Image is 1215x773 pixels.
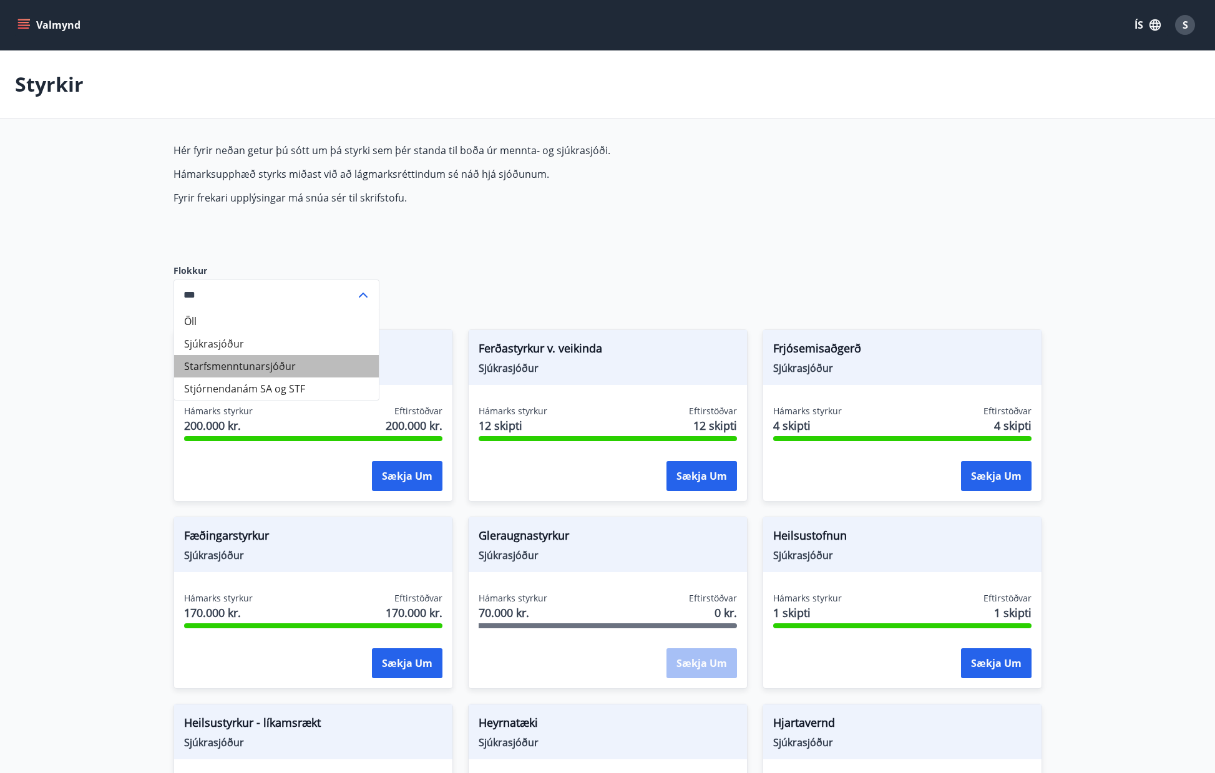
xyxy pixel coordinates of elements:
[372,461,442,491] button: Sækja um
[386,605,442,621] span: 170.000 kr.
[1128,14,1168,36] button: ÍS
[773,548,1032,562] span: Sjúkrasjóður
[174,310,379,333] li: Öll
[479,592,547,605] span: Hámarks styrkur
[174,377,379,400] li: Stjórnendanám SA og STF
[773,605,842,621] span: 1 skipti
[773,340,1032,361] span: Frjósemisaðgerð
[689,592,737,605] span: Eftirstöðvar
[693,417,737,434] span: 12 skipti
[773,736,1032,749] span: Sjúkrasjóður
[479,714,737,736] span: Heyrnatæki
[773,405,842,417] span: Hámarks styrkur
[386,417,442,434] span: 200.000 kr.
[184,736,442,749] span: Sjúkrasjóður
[773,714,1032,736] span: Hjartavernd
[372,648,442,678] button: Sækja um
[1170,10,1200,40] button: S
[173,143,763,157] p: Hér fyrir neðan getur þú sótt um þá styrki sem þér standa til boða úr mennta- og sjúkrasjóði.
[479,405,547,417] span: Hámarks styrkur
[394,592,442,605] span: Eftirstöðvar
[479,527,737,548] span: Gleraugnastyrkur
[479,548,737,562] span: Sjúkrasjóður
[479,361,737,375] span: Sjúkrasjóður
[994,605,1032,621] span: 1 skipti
[184,605,253,621] span: 170.000 kr.
[173,265,379,277] label: Flokkur
[715,605,737,621] span: 0 kr.
[174,333,379,355] li: Sjúkrasjóður
[994,417,1032,434] span: 4 skipti
[174,355,379,377] li: Starfsmenntunarsjóður
[983,405,1032,417] span: Eftirstöðvar
[1183,18,1188,32] span: S
[173,167,763,181] p: Hámarksupphæð styrks miðast við að lágmarksréttindum sé náð hjá sjóðunum.
[184,714,442,736] span: Heilsustyrkur - líkamsrækt
[961,461,1032,491] button: Sækja um
[15,14,85,36] button: menu
[666,461,737,491] button: Sækja um
[689,405,737,417] span: Eftirstöðvar
[394,405,442,417] span: Eftirstöðvar
[184,405,253,417] span: Hámarks styrkur
[773,592,842,605] span: Hámarks styrkur
[15,70,84,98] p: Styrkir
[173,191,763,205] p: Fyrir frekari upplýsingar má snúa sér til skrifstofu.
[184,592,253,605] span: Hámarks styrkur
[479,340,737,361] span: Ferðastyrkur v. veikinda
[773,527,1032,548] span: Heilsustofnun
[184,417,253,434] span: 200.000 kr.
[184,548,442,562] span: Sjúkrasjóður
[773,417,842,434] span: 4 skipti
[983,592,1032,605] span: Eftirstöðvar
[479,417,547,434] span: 12 skipti
[479,605,547,621] span: 70.000 kr.
[479,736,737,749] span: Sjúkrasjóður
[961,648,1032,678] button: Sækja um
[773,361,1032,375] span: Sjúkrasjóður
[184,527,442,548] span: Fæðingarstyrkur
